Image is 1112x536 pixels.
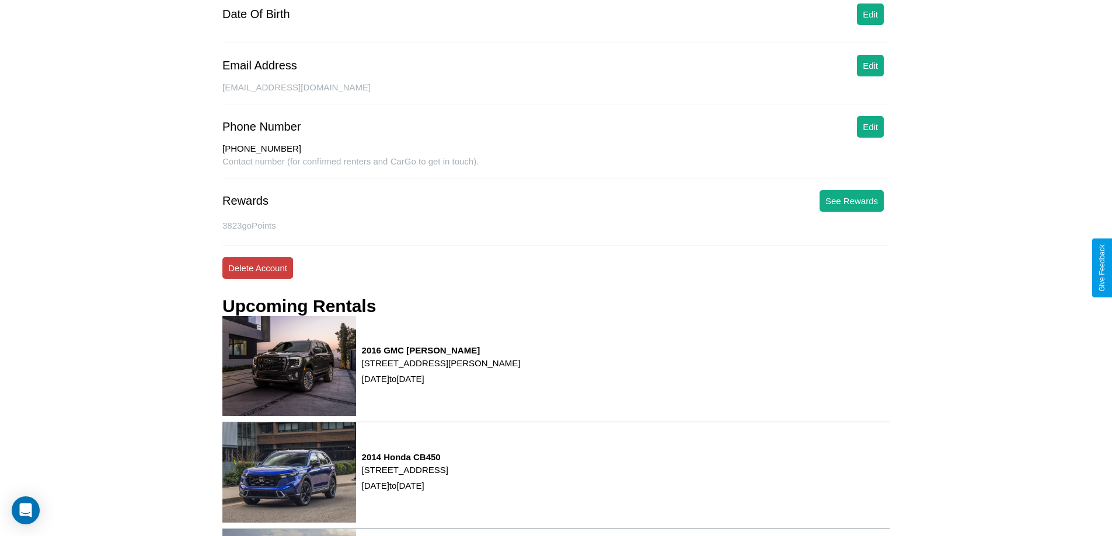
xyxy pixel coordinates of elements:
p: [DATE] to [DATE] [362,478,448,493]
h3: 2016 GMC [PERSON_NAME] [362,345,521,355]
img: rental [222,316,356,416]
button: Edit [857,3,884,25]
p: [STREET_ADDRESS][PERSON_NAME] [362,355,521,371]
p: [STREET_ADDRESS] [362,462,448,478]
p: 3823 goPoints [222,218,890,233]
div: Give Feedback [1098,244,1106,292]
div: Rewards [222,194,269,208]
img: rental [222,422,356,522]
button: Delete Account [222,257,293,279]
h3: 2014 Honda CB450 [362,452,448,462]
button: See Rewards [820,190,884,212]
p: [DATE] to [DATE] [362,371,521,387]
div: [EMAIL_ADDRESS][DOMAIN_NAME] [222,82,890,104]
div: Email Address [222,59,297,72]
div: Date Of Birth [222,8,290,21]
div: [PHONE_NUMBER] [222,143,890,156]
h3: Upcoming Rentals [222,296,376,316]
button: Edit [857,116,884,138]
div: Phone Number [222,120,301,134]
div: Open Intercom Messenger [12,496,40,524]
button: Edit [857,55,884,76]
div: Contact number (for confirmed renters and CarGo to get in touch). [222,156,890,178]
